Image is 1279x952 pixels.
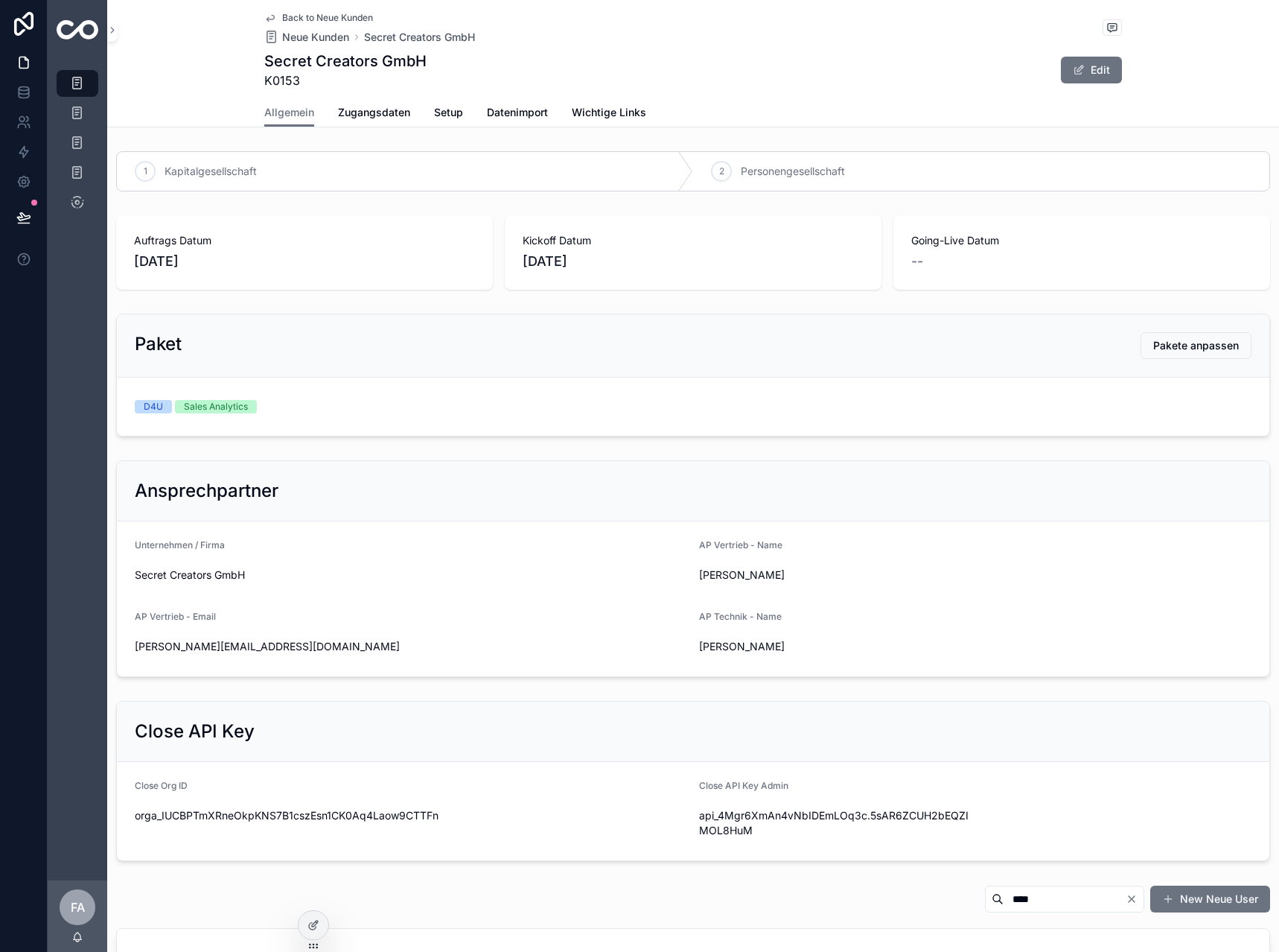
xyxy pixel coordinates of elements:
[434,99,463,129] a: Setup
[135,539,225,550] span: Unternehmen / Firma
[135,611,216,622] span: AP Vertrieb - Email
[572,99,646,129] a: Wichtige Links
[264,12,373,24] a: Back to Neue Kunden
[165,164,257,179] span: Kapitalgesellschaft
[135,780,188,791] span: Close Org ID
[572,105,646,120] span: Wichtige Links
[264,99,314,127] a: Allgemein
[1126,893,1144,905] button: Clear
[1150,886,1270,913] button: New Neue User
[57,20,98,39] img: App logo
[134,251,475,272] span: [DATE]
[719,165,724,177] span: 2
[487,105,548,120] span: Datenimport
[264,72,427,89] span: K0153
[338,105,410,120] span: Zugangsdaten
[282,12,373,24] span: Back to Neue Kunden
[434,105,463,120] span: Setup
[144,165,147,177] span: 1
[48,60,107,235] div: scrollable content
[699,611,782,622] span: AP Technik - Name
[135,720,255,743] h2: Close API Key
[264,51,427,72] h1: Secret Creators GmbH
[144,400,163,413] div: D4U
[135,639,687,654] span: [PERSON_NAME][EMAIL_ADDRESS][DOMAIN_NAME]
[264,105,314,120] span: Allgemein
[911,233,1252,248] span: Going-Live Datum
[364,30,475,45] a: Secret Creators GmbH
[135,568,687,583] span: Secret Creators GmbH
[184,400,248,413] div: Sales Analytics
[71,898,85,916] span: FA
[699,639,969,654] span: [PERSON_NAME]
[523,251,864,272] span: [DATE]
[135,332,182,356] h2: Paket
[338,99,410,129] a: Zugangsdaten
[135,479,278,503] h2: Ansprechpartner
[741,164,845,179] span: Personengesellschaft
[911,251,923,272] span: --
[135,808,687,823] span: orga_IUCBPTmXRneOkpKNS7B1cszEsn1CK0Aq4Laow9CTTFn
[282,30,349,45] span: Neue Kunden
[1061,57,1122,83] button: Edit
[134,233,475,248] span: Auftrags Datum
[1153,338,1239,353] span: Pakete anpassen
[264,30,349,45] a: Neue Kunden
[699,539,782,550] span: AP Vertrieb - Name
[1141,332,1251,359] button: Pakete anpassen
[699,780,788,791] span: Close API Key Admin
[487,99,548,129] a: Datenimport
[523,233,864,248] span: Kickoff Datum
[699,808,969,838] span: api_4Mgr6XmAn4vNbIDEmLOq3c.5sAR6ZCUH2bEQZIMOL8HuM
[699,568,969,583] span: [PERSON_NAME]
